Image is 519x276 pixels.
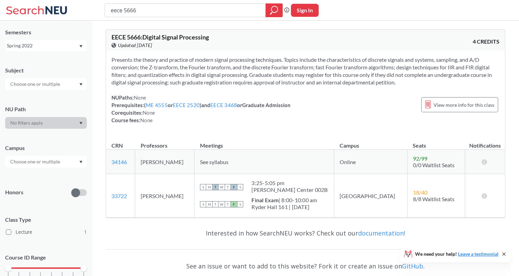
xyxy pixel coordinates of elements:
a: 33722 [111,193,127,199]
div: 3:25 - 5:05 pm [251,180,328,186]
td: [PERSON_NAME] [135,150,194,174]
div: [PERSON_NAME] Center 002B [251,186,328,193]
svg: Dropdown arrow [79,161,83,163]
span: M [206,184,212,190]
div: Dropdown arrow [5,78,87,90]
span: Class Type [5,216,87,223]
span: 18 / 40 [413,189,427,196]
div: Dropdown arrow [5,117,87,129]
span: F [231,201,237,207]
div: See an issue or want to add to this website? Fork it or create an issue on . [106,256,505,276]
p: Course ID Range [5,254,87,262]
p: Honors [5,188,23,196]
span: T [225,201,231,207]
span: Updated [DATE] [118,42,152,49]
span: W [219,201,225,207]
span: None [140,117,153,123]
div: Campus [5,144,87,152]
span: F [231,184,237,190]
span: S [200,201,206,207]
span: S [237,201,243,207]
span: 92 / 99 [413,155,427,162]
a: EECE 3468 [210,102,237,108]
button: Sign In [291,4,319,17]
a: 34146 [111,159,127,165]
th: Campus [334,135,407,150]
div: Spring 2022 [7,42,79,49]
div: | 8:00-10:00 am [251,197,317,204]
a: GitHub [402,262,423,270]
div: NU Path [5,105,87,113]
a: Leave a testimonial [458,251,498,257]
label: Lecture [6,228,87,237]
span: None [143,110,155,116]
a: ME 4555 [146,102,168,108]
span: M [206,201,212,207]
span: S [200,184,206,190]
div: NUPaths: Prerequisites: ( or ) and or Graduate Admission Corequisites: Course fees: [111,94,291,124]
input: Choose one or multiple [7,80,64,88]
th: Notifications [465,135,505,150]
th: Meetings [194,135,334,150]
svg: magnifying glass [270,5,278,15]
td: [GEOGRAPHIC_DATA] [334,174,407,218]
svg: Dropdown arrow [79,83,83,86]
th: Professors [135,135,194,150]
span: W [219,184,225,190]
span: Presents the theory and practice of modern signal processing techniques. Topics include the chara... [111,56,492,85]
th: Seats [407,135,465,150]
a: EECE 2520 [173,102,200,108]
span: 4 CREDITS [473,38,499,45]
span: S [237,184,243,190]
a: documentation! [358,229,405,237]
span: See syllabus [200,159,228,165]
span: T [212,184,219,190]
input: Choose one or multiple [7,158,64,166]
span: 8/8 Waitlist Seats [413,196,455,202]
span: None [134,94,146,101]
div: magnifying glass [266,3,283,17]
svg: Dropdown arrow [79,122,83,125]
div: Dropdown arrow [5,156,87,168]
span: We need your help! [415,252,498,256]
span: 0/0 Waitlist Seats [413,162,455,168]
span: T [225,184,231,190]
span: 1 [84,228,87,236]
div: Semesters [5,28,87,36]
b: Final Exam [251,197,279,203]
td: [PERSON_NAME] [135,174,194,218]
td: Online [334,150,407,174]
div: Spring 2022Dropdown arrow [5,40,87,51]
div: CRN [111,142,123,149]
div: Ryder Hall 161 | [DATE] [251,204,317,210]
span: T [212,201,219,207]
input: Class, professor, course number, "phrase" [110,4,261,16]
div: Subject [5,67,87,74]
div: Interested in how SearchNEU works? Check out our [106,223,505,243]
span: View more info for this class [434,101,494,109]
svg: Dropdown arrow [79,45,83,48]
span: EECE 5666 : Digital Signal Processing [111,33,209,41]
